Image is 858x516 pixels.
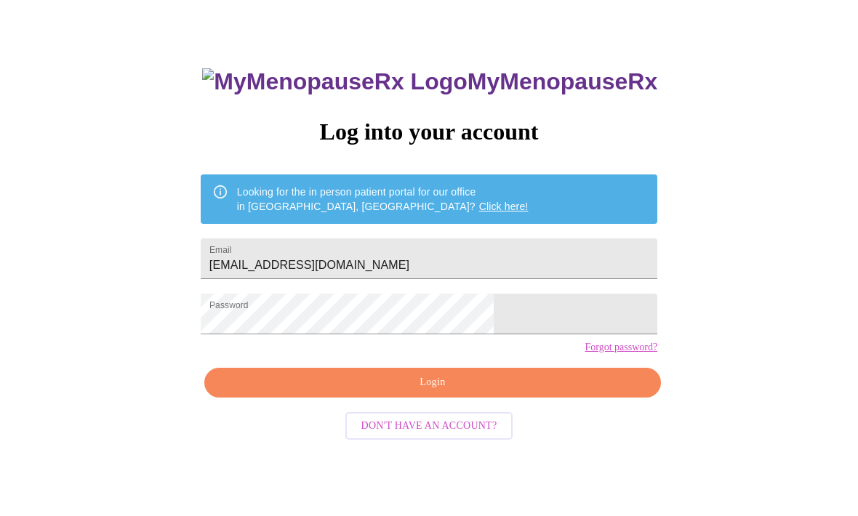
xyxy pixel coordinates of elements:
a: Click here! [479,201,529,213]
div: Looking for the in person patient portal for our office in [GEOGRAPHIC_DATA], [GEOGRAPHIC_DATA]? [237,180,529,220]
a: Don't have an account? [342,419,517,431]
span: Don't have an account? [361,418,497,436]
button: Don't have an account? [345,413,513,441]
a: Forgot password? [585,342,657,354]
span: Login [221,374,644,392]
button: Login [204,368,661,398]
h3: Log into your account [201,119,657,146]
img: MyMenopauseRx Logo [202,69,467,96]
h3: MyMenopauseRx [202,69,657,96]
